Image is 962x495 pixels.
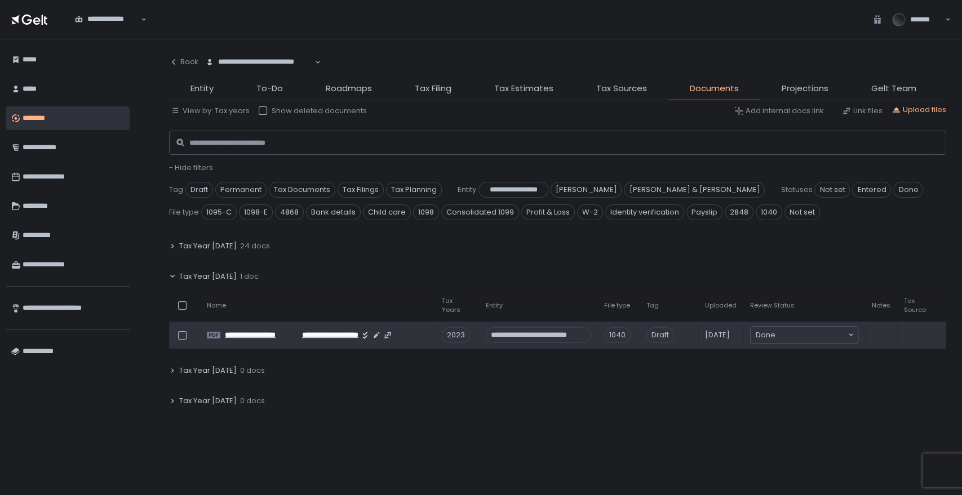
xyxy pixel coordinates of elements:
input: Search for option [206,67,314,78]
span: 2848 [725,204,753,220]
span: File type [604,301,630,310]
span: Name [207,301,226,310]
span: Uploaded [705,301,737,310]
span: Permanent [215,182,267,198]
span: Projections [782,82,828,95]
span: [DATE] [705,330,730,340]
span: Tax Filings [338,182,384,198]
span: Not set [814,182,850,198]
span: Tax Sources [596,82,647,95]
span: Tax Year [DATE] [179,241,237,251]
button: View by: Tax years [171,106,250,116]
span: - Hide filters [169,162,213,173]
span: Entity [190,82,214,95]
span: Tax Documents [269,182,335,198]
button: Upload files [892,105,946,115]
span: Bank details [306,204,361,220]
span: 24 docs [240,241,270,251]
span: Profit & Loss [521,204,575,220]
span: To-Do [256,82,283,95]
input: Search for option [775,329,847,341]
span: Identity verification [605,204,684,220]
span: Not set [784,204,820,220]
span: Tax Planning [386,182,442,198]
div: Back [169,57,198,67]
span: Tax Year [DATE] [179,365,237,376]
span: Consolidated 1099 [441,204,519,220]
span: W-2 [577,204,603,220]
input: Search for option [75,24,140,35]
span: Review Status [750,301,795,310]
span: Tax Estimates [494,82,553,95]
span: Notes [872,301,890,310]
div: Search for option [751,327,858,344]
button: Add internal docs link [734,106,824,116]
span: Statuses [781,185,812,195]
span: Draft [646,327,674,343]
div: 1040 [604,327,631,343]
button: - Hide filters [169,163,213,173]
div: Search for option [68,8,147,32]
div: 2023 [442,327,470,343]
button: Back [169,51,198,73]
div: Search for option [198,51,321,74]
span: Tax Year [DATE] [179,396,237,406]
span: Tax Filing [415,82,451,95]
span: 1095-C [201,204,237,220]
span: Child care [363,204,411,220]
span: Tax Years [442,297,472,314]
span: Documents [690,82,739,95]
span: Done [893,182,923,198]
span: 1040 [756,204,782,220]
span: Tag [169,185,183,195]
span: 1098 [413,204,439,220]
span: Payslip [686,204,722,220]
span: [PERSON_NAME] [551,182,622,198]
span: [PERSON_NAME] & [PERSON_NAME] [624,182,765,198]
span: Draft [185,182,213,198]
span: File type [169,207,199,217]
span: 0 docs [240,396,265,406]
span: 0 docs [240,365,265,376]
span: Done [756,329,775,341]
span: Tag [646,301,659,310]
span: Entity [458,185,476,195]
span: Tax Year [DATE] [179,271,237,282]
span: Roadmaps [326,82,372,95]
span: 1 doc [240,271,259,282]
span: Entered [852,182,891,198]
span: Entity [486,301,503,310]
span: Tax Source [904,297,926,314]
span: Gelt Team [871,82,916,95]
button: Link files [842,106,883,116]
span: 4868 [275,204,304,220]
span: 1098-E [239,204,273,220]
